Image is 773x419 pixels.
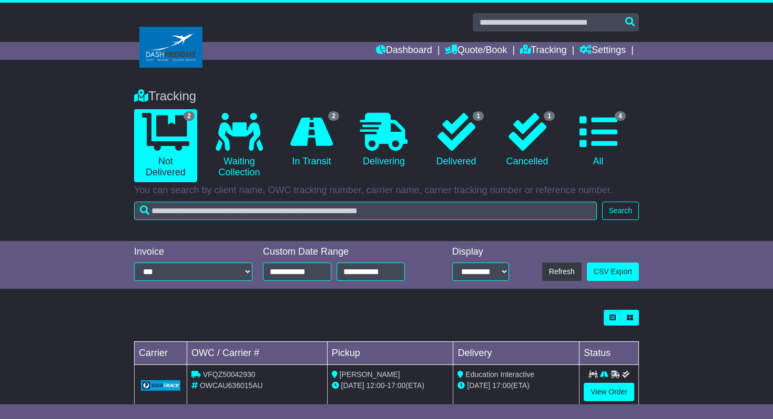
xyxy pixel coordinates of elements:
div: Custom Date Range [263,246,424,258]
span: 1 [473,111,484,121]
td: OWC / Carrier # [187,342,328,365]
a: 1 Delivered [426,109,486,171]
span: [DATE] [467,381,490,390]
div: - (ETA) [332,380,449,391]
td: Pickup [327,342,453,365]
span: 17:00 [492,381,511,390]
a: Delivering [352,109,415,171]
button: Search [602,202,639,220]
a: View Order [584,383,634,401]
a: Tracking [520,42,566,60]
div: Display [452,246,509,258]
a: 1 Cancelled [497,109,557,171]
a: Dashboard [376,42,432,60]
a: 4 All [568,109,628,171]
a: Settings [579,42,626,60]
div: Invoice [134,246,252,258]
td: Carrier [135,342,187,365]
p: You can search by client name, OWC tracking number, carrier name, carrier tracking number or refe... [134,185,639,196]
img: GetCarrierServiceLogo [141,380,180,391]
span: OWCAU636015AU [200,381,263,390]
a: 2 In Transit [281,109,342,171]
div: Tracking [129,89,644,104]
a: 2 Not Delivered [134,109,197,182]
span: 4 [615,111,626,121]
span: 2 [184,111,195,121]
span: [PERSON_NAME] [340,370,400,379]
div: (ETA) [457,380,575,391]
span: 17:00 [387,381,405,390]
td: Delivery [453,342,579,365]
span: 2 [328,111,339,121]
span: VFQZ50042930 [203,370,256,379]
a: Waiting Collection [208,109,271,182]
span: 1 [544,111,555,121]
a: Quote/Book [445,42,507,60]
td: Status [579,342,639,365]
span: 12:00 [367,381,385,390]
span: Education Interactive [465,370,534,379]
button: Refresh [542,263,582,281]
span: [DATE] [341,381,364,390]
a: CSV Export [587,263,639,281]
